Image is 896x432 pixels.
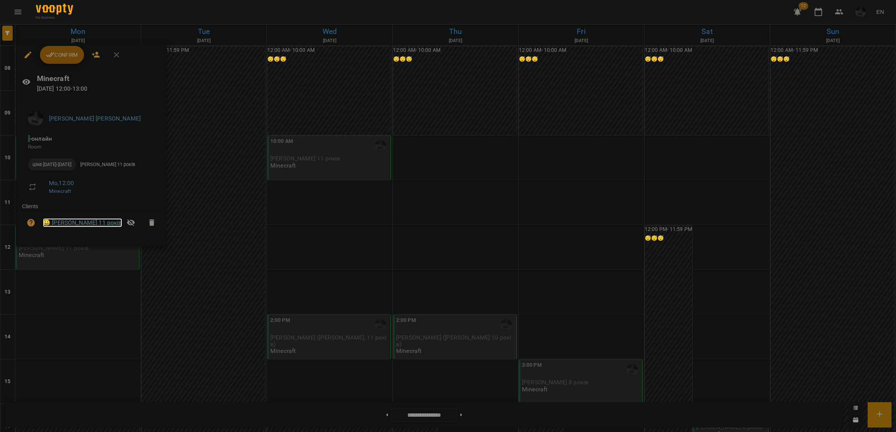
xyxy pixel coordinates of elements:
ul: Clients [22,203,161,238]
a: [PERSON_NAME] [PERSON_NAME] [49,115,141,122]
h6: Minecraft [37,73,161,84]
span: ціна [DATE]-[DATE] [28,161,76,168]
p: [DATE] 12:00 - 13:00 [37,84,161,93]
img: c21352688f5787f21f3ea42016bcdd1d.jpg [28,111,43,126]
span: [PERSON_NAME] 11 років [76,161,140,168]
a: 😀 [PERSON_NAME] 11 років [43,218,122,227]
div: [PERSON_NAME] 11 років [76,159,140,170]
span: Confirm [46,50,78,59]
a: Minecraft [49,188,71,194]
a: Mo , 12:00 [49,179,74,187]
button: Confirm [40,46,84,64]
button: Unpaid. Bill the attendance? [22,214,40,232]
p: Room [28,143,155,151]
span: - онлайн [28,135,53,142]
